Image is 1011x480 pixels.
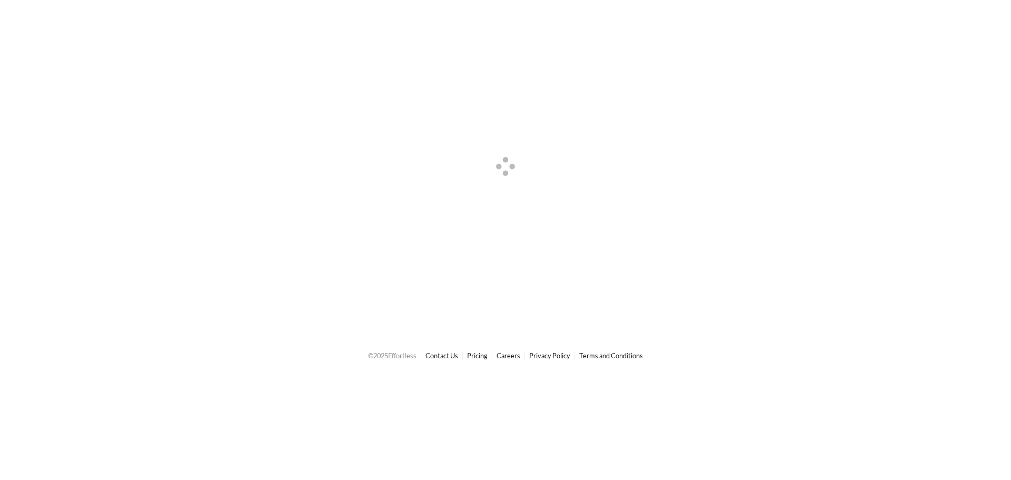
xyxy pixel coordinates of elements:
[497,351,520,360] a: Careers
[368,351,417,360] span: © 2025 Effortless
[579,351,643,360] a: Terms and Conditions
[425,351,458,360] a: Contact Us
[529,351,570,360] a: Privacy Policy
[467,351,488,360] a: Pricing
